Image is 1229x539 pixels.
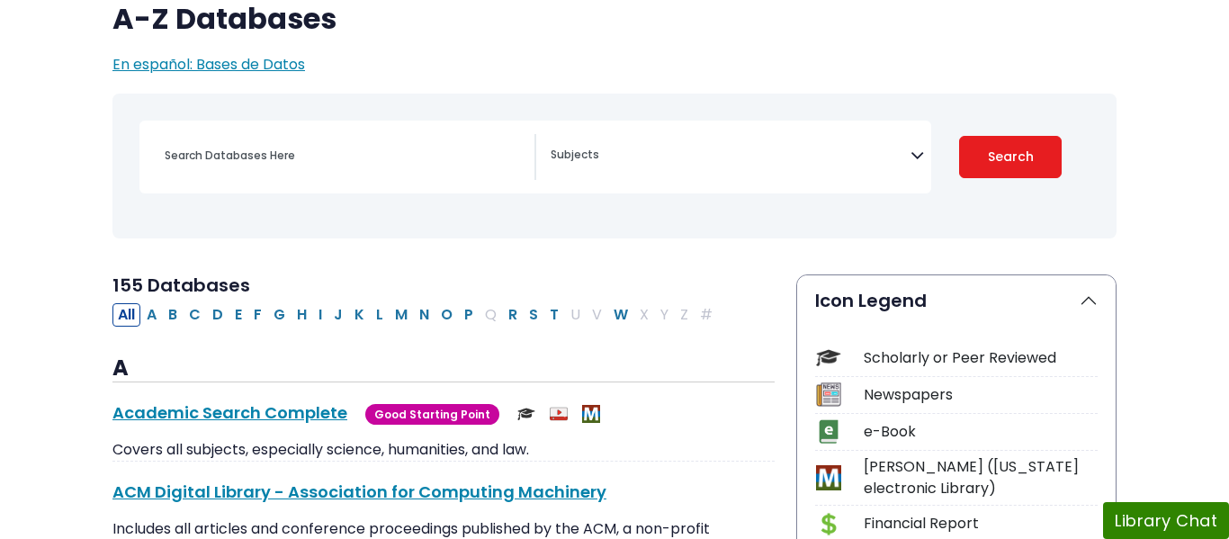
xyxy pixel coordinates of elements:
h3: A [112,355,775,382]
button: Filter Results E [229,303,247,327]
span: 155 Databases [112,273,250,298]
div: Alpha-list to filter by first letter of database name [112,303,720,324]
textarea: Search [551,149,911,164]
a: ACM Digital Library - Association for Computing Machinery [112,481,606,503]
div: Scholarly or Peer Reviewed [864,347,1098,369]
button: Filter Results S [524,303,543,327]
button: Filter Results I [313,303,327,327]
nav: Search filters [112,94,1117,238]
img: Icon MeL (Michigan electronic Library) [816,465,840,490]
div: e-Book [864,421,1098,443]
div: Financial Report [864,513,1098,535]
button: Filter Results O [435,303,458,327]
button: All [112,303,140,327]
img: Scholarly or Peer Reviewed [517,405,535,423]
a: Academic Search Complete [112,401,347,424]
button: Filter Results P [459,303,479,327]
button: Filter Results H [292,303,312,327]
button: Filter Results G [268,303,291,327]
img: Icon Financial Report [816,512,840,536]
button: Icon Legend [797,275,1116,326]
button: Filter Results J [328,303,348,327]
p: Covers all subjects, especially science, humanities, and law. [112,439,775,461]
button: Filter Results D [207,303,229,327]
div: Newspapers [864,384,1098,406]
input: Search database by title or keyword [154,142,534,168]
img: Audio & Video [550,405,568,423]
span: Good Starting Point [365,404,499,425]
button: Filter Results B [163,303,183,327]
button: Filter Results T [544,303,564,327]
h1: A-Z Databases [112,2,1117,36]
button: Filter Results R [503,303,523,327]
img: MeL (Michigan electronic Library) [582,405,600,423]
div: [PERSON_NAME] ([US_STATE] electronic Library) [864,456,1098,499]
img: Icon Scholarly or Peer Reviewed [816,346,840,370]
a: En español: Bases de Datos [112,54,305,75]
button: Filter Results N [414,303,435,327]
button: Filter Results L [371,303,389,327]
img: Icon e-Book [816,419,840,444]
button: Library Chat [1103,502,1229,539]
img: Icon Newspapers [816,382,840,407]
button: Filter Results A [141,303,162,327]
button: Filter Results K [349,303,370,327]
button: Filter Results C [184,303,206,327]
button: Filter Results F [248,303,267,327]
button: Filter Results W [608,303,633,327]
button: Filter Results M [390,303,413,327]
button: Submit for Search Results [959,136,1062,178]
